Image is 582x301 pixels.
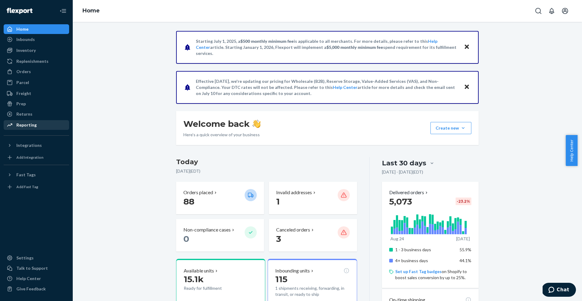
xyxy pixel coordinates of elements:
iframe: Opens a widget where you can chat to one of our agents [543,283,576,298]
p: Non-compliance cases [183,226,231,233]
div: Add Integration [16,155,43,160]
button: Open notifications [546,5,558,17]
button: Invalid addresses 1 [269,182,357,214]
button: Talk to Support [4,263,69,273]
button: Orders placed 88 [176,182,264,214]
a: Home [82,7,100,14]
a: Orders [4,67,69,76]
button: Non-compliance cases 0 [176,219,264,252]
button: Close [463,83,471,92]
p: Invalid addresses [276,189,312,196]
h1: Welcome back [183,118,261,129]
a: Settings [4,253,69,263]
span: 1 [276,196,280,207]
button: Close Navigation [57,5,69,17]
div: Freight [16,90,31,96]
button: Open Search Box [532,5,544,17]
a: Home [4,24,69,34]
button: Open account menu [559,5,571,17]
div: Inbounds [16,36,35,42]
p: Effective [DATE], we're updating our pricing for Wholesale (B2B), Reserve Storage, Value-Added Se... [196,78,458,96]
p: 4+ business days [395,258,455,264]
a: Add Integration [4,153,69,162]
h3: Today [176,157,357,167]
div: Replenishments [16,58,48,64]
a: Reporting [4,120,69,130]
a: Help Center [4,274,69,283]
p: [DATE] [456,236,470,242]
div: Fast Tags [16,172,36,178]
p: Orders placed [183,189,213,196]
div: Orders [16,69,31,75]
button: Canceled orders 3 [269,219,357,252]
span: $500 monthly minimum fee [240,39,294,44]
div: Give Feedback [16,286,46,292]
span: 115 [275,274,287,284]
div: Prep [16,101,26,107]
span: 55.9% [460,247,471,252]
div: Parcel [16,79,29,86]
p: Starting July 1, 2025, a is applicable to all merchants. For more details, please refer to this a... [196,38,458,56]
div: Home [16,26,28,32]
a: Help Center [333,85,357,90]
p: Aug 24 [390,236,404,242]
div: Inventory [16,47,36,53]
p: Available units [184,267,214,274]
button: Create new [430,122,471,134]
button: Integrations [4,140,69,150]
a: Freight [4,89,69,98]
p: [DATE] - [DATE] ( EDT ) [382,169,423,175]
span: 88 [183,196,194,207]
div: Reporting [16,122,37,128]
div: Settings [16,255,34,261]
span: 44.1% [460,258,471,263]
p: Here’s a quick overview of your business [183,132,261,138]
img: hand-wave emoji [252,120,261,128]
button: Help Center [566,135,577,166]
span: $5,000 monthly minimum fee [326,45,383,50]
div: Talk to Support [16,265,48,271]
span: 0 [183,234,189,244]
p: Canceled orders [276,226,310,233]
span: 15.1k [184,274,204,284]
span: 3 [276,234,281,244]
p: 1 shipments receiving, forwarding, in transit, or ready to ship [275,285,349,297]
img: Flexport logo [7,8,32,14]
div: Returns [16,111,32,117]
p: [DATE] ( EDT ) [176,168,357,174]
div: Last 30 days [382,158,426,168]
button: Close [463,43,471,52]
a: Prep [4,99,69,109]
p: Ready for fulfillment [184,285,240,291]
a: Parcel [4,78,69,87]
a: Replenishments [4,56,69,66]
button: Give Feedback [4,284,69,294]
ol: breadcrumbs [78,2,105,20]
div: Add Fast Tag [16,184,38,189]
p: on Shopify to boost sales conversion by up to 25%. [395,269,471,281]
button: Delivered orders [389,189,429,196]
div: Integrations [16,142,42,148]
a: Inventory [4,46,69,55]
a: Add Fast Tag [4,182,69,192]
a: Set up Fast Tag badges [395,269,442,274]
p: 1 - 3 business days [395,247,455,253]
a: Returns [4,109,69,119]
a: Inbounds [4,35,69,44]
button: Fast Tags [4,170,69,180]
span: 5,073 [389,196,412,207]
div: -23.2 % [456,198,471,205]
p: Inbounding units [275,267,310,274]
div: Help Center [16,276,41,282]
